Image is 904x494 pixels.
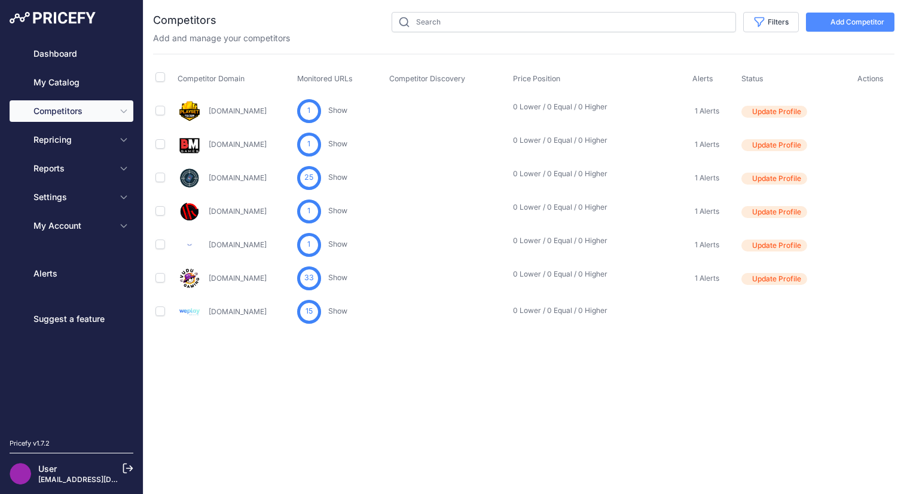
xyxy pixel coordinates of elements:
[10,308,133,330] a: Suggest a feature
[392,12,736,32] input: Search
[752,174,801,183] span: Update Profile
[10,43,133,424] nav: Sidebar
[752,241,801,250] span: Update Profile
[741,104,845,118] a: Update Profile
[10,186,133,208] button: Settings
[513,202,590,212] p: 0 Lower / 0 Equal / 0 Higher
[209,173,267,182] a: [DOMAIN_NAME]
[741,204,845,218] a: Update Profile
[692,74,713,83] span: Alerts
[307,139,310,150] span: 1
[33,191,112,203] span: Settings
[209,240,267,249] a: [DOMAIN_NAME]
[10,43,133,65] a: Dashboard
[695,207,719,216] span: 1 Alerts
[741,238,845,251] a: Update Profile
[328,173,347,182] a: Show
[38,464,57,474] a: User
[692,272,719,284] a: 1 Alerts
[209,207,267,216] a: [DOMAIN_NAME]
[307,205,310,217] span: 1
[153,32,290,44] p: Add and manage your competitors
[741,137,845,151] a: Update Profile
[10,129,133,151] button: Repricing
[692,139,719,151] a: 1 Alerts
[304,272,314,284] span: 33
[857,74,884,83] span: Actions
[741,74,763,83] span: Status
[695,240,719,250] span: 1 Alerts
[33,105,112,117] span: Competitors
[695,140,719,149] span: 1 Alerts
[692,172,719,184] a: 1 Alerts
[695,274,719,283] span: 1 Alerts
[10,12,96,24] img: Pricefy Logo
[33,134,112,146] span: Repricing
[741,271,845,285] a: Update Profile
[513,236,590,246] p: 0 Lower / 0 Equal / 0 Higher
[10,438,50,449] div: Pricefy v1.7.2
[328,206,347,215] a: Show
[178,74,245,83] span: Competitor Domain
[33,162,112,174] span: Reports
[389,74,465,83] span: Competitor Discovery
[513,306,590,315] p: 0 Lower / 0 Equal / 0 Higher
[328,139,347,148] a: Show
[752,140,801,150] span: Update Profile
[752,274,801,284] span: Update Profile
[209,307,267,316] a: [DOMAIN_NAME]
[692,239,719,251] a: 1 Alerts
[695,106,719,116] span: 1 Alerts
[692,105,719,117] a: 1 Alerts
[741,171,845,185] a: Update Profile
[209,140,267,149] a: [DOMAIN_NAME]
[10,263,133,284] a: Alerts
[513,269,590,279] p: 0 Lower / 0 Equal / 0 Higher
[307,239,310,250] span: 1
[328,306,347,315] a: Show
[10,158,133,179] button: Reports
[10,215,133,237] button: My Account
[33,220,112,232] span: My Account
[513,102,590,112] p: 0 Lower / 0 Equal / 0 Higher
[10,72,133,93] a: My Catalog
[304,172,313,183] span: 25
[513,169,590,179] p: 0 Lower / 0 Equal / 0 Higher
[38,475,163,484] a: [EMAIL_ADDRESS][DOMAIN_NAME]
[10,100,133,122] button: Competitors
[297,74,353,83] span: Monitored URLs
[743,12,799,32] button: Filters
[513,136,590,145] p: 0 Lower / 0 Equal / 0 Higher
[328,106,347,115] a: Show
[328,240,347,248] a: Show
[513,74,560,83] span: Price Position
[692,205,719,217] a: 1 Alerts
[695,173,719,183] span: 1 Alerts
[153,12,216,29] h2: Competitors
[806,13,894,32] button: Add Competitor
[306,306,313,317] span: 15
[328,273,347,282] a: Show
[752,207,801,217] span: Update Profile
[209,274,267,283] a: [DOMAIN_NAME]
[307,105,310,116] span: 1
[209,106,267,115] a: [DOMAIN_NAME]
[752,107,801,116] span: Update Profile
